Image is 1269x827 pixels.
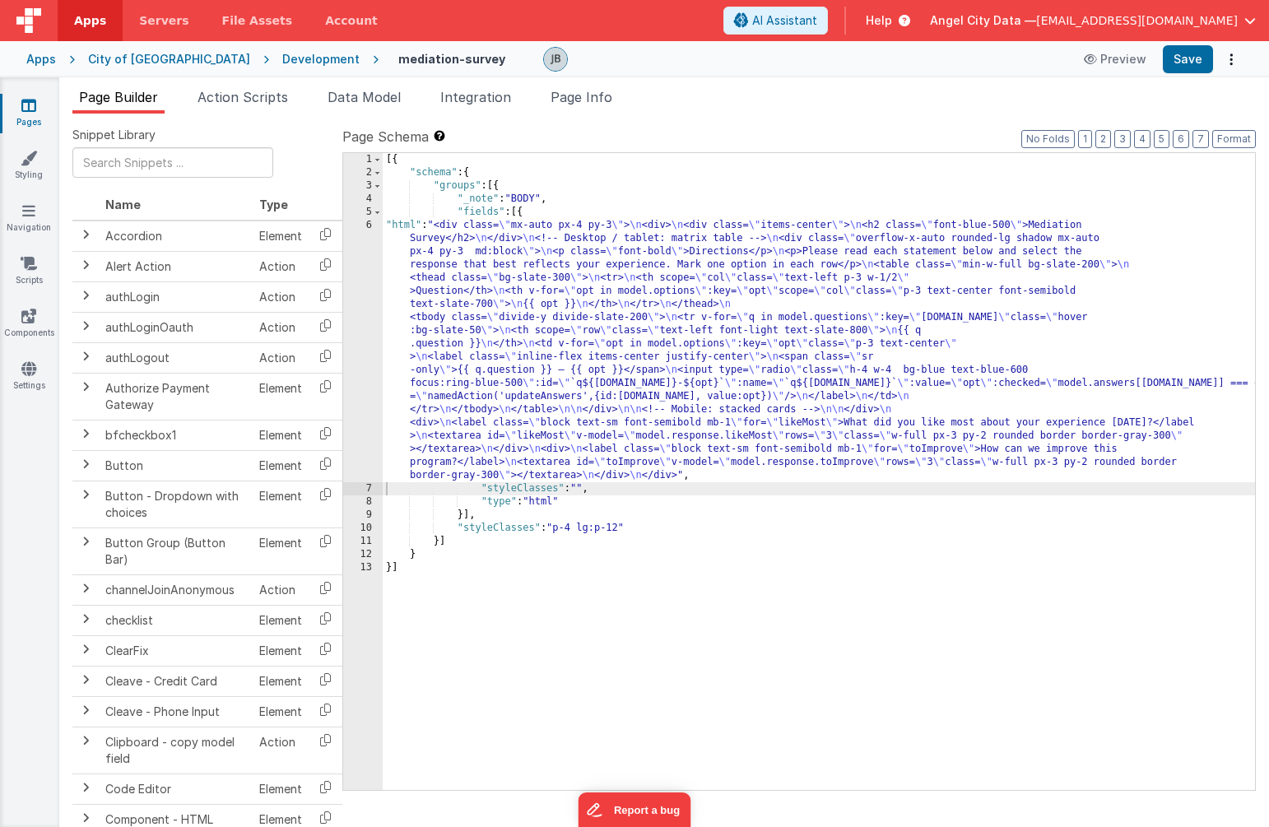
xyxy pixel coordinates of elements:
td: Element [253,774,309,804]
td: Action [253,574,309,605]
td: Action [253,251,309,281]
span: Action Scripts [198,89,288,105]
td: Element [253,635,309,666]
button: 2 [1095,130,1111,148]
td: Alert Action [99,251,253,281]
span: AI Assistant [752,12,817,29]
td: Element [253,373,309,420]
td: Element [253,450,309,481]
button: 6 [1173,130,1189,148]
td: ClearFix [99,635,253,666]
td: Button - Dropdown with choices [99,481,253,527]
td: Action [253,342,309,373]
button: Preview [1074,46,1156,72]
span: File Assets [222,12,293,29]
span: Page Info [551,89,612,105]
span: Snippet Library [72,127,156,143]
td: authLoginOauth [99,312,253,342]
div: 6 [343,219,383,482]
td: Action [253,281,309,312]
span: Name [105,197,141,211]
td: Element [253,696,309,727]
td: Clipboard - copy model field [99,727,253,774]
button: AI Assistant [723,7,828,35]
div: 5 [343,206,383,219]
button: Format [1212,130,1256,148]
span: Page Schema [342,127,429,146]
div: 1 [343,153,383,166]
td: Element [253,527,309,574]
div: 4 [343,193,383,206]
div: 13 [343,561,383,574]
div: 7 [343,482,383,495]
h4: mediation-survey [398,53,505,65]
div: Development [282,51,360,67]
td: checklist [99,605,253,635]
div: 12 [343,548,383,561]
td: Cleave - Credit Card [99,666,253,696]
div: Apps [26,51,56,67]
div: 8 [343,495,383,509]
td: Button Group (Button Bar) [99,527,253,574]
button: 4 [1134,130,1150,148]
div: 10 [343,522,383,535]
span: Angel City Data — [930,12,1036,29]
button: Angel City Data — [EMAIL_ADDRESS][DOMAIN_NAME] [930,12,1256,29]
td: Element [253,481,309,527]
span: Type [259,197,288,211]
button: 3 [1114,130,1131,148]
button: Options [1220,48,1243,71]
iframe: Marker.io feedback button [579,792,691,827]
td: Element [253,221,309,252]
div: 2 [343,166,383,179]
span: Apps [74,12,106,29]
button: No Folds [1021,130,1075,148]
td: Cleave - Phone Input [99,696,253,727]
span: [EMAIL_ADDRESS][DOMAIN_NAME] [1036,12,1238,29]
button: 1 [1078,130,1092,148]
button: Save [1163,45,1213,73]
button: 5 [1154,130,1169,148]
img: 9990944320bbc1bcb8cfbc08cd9c0949 [544,48,567,71]
td: Code Editor [99,774,253,804]
td: channelJoinAnonymous [99,574,253,605]
td: bfcheckbox1 [99,420,253,450]
div: 3 [343,179,383,193]
input: Search Snippets ... [72,147,273,178]
td: Action [253,312,309,342]
div: 9 [343,509,383,522]
td: Element [253,666,309,696]
td: Element [253,420,309,450]
td: Button [99,450,253,481]
span: Integration [440,89,511,105]
td: authLogout [99,342,253,373]
span: Help [866,12,892,29]
td: Authorize Payment Gateway [99,373,253,420]
td: Element [253,605,309,635]
div: City of [GEOGRAPHIC_DATA] [88,51,250,67]
div: 11 [343,535,383,548]
td: Accordion [99,221,253,252]
td: authLogin [99,281,253,312]
button: 7 [1192,130,1209,148]
span: Page Builder [79,89,158,105]
td: Action [253,727,309,774]
span: Servers [139,12,188,29]
span: Data Model [328,89,401,105]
